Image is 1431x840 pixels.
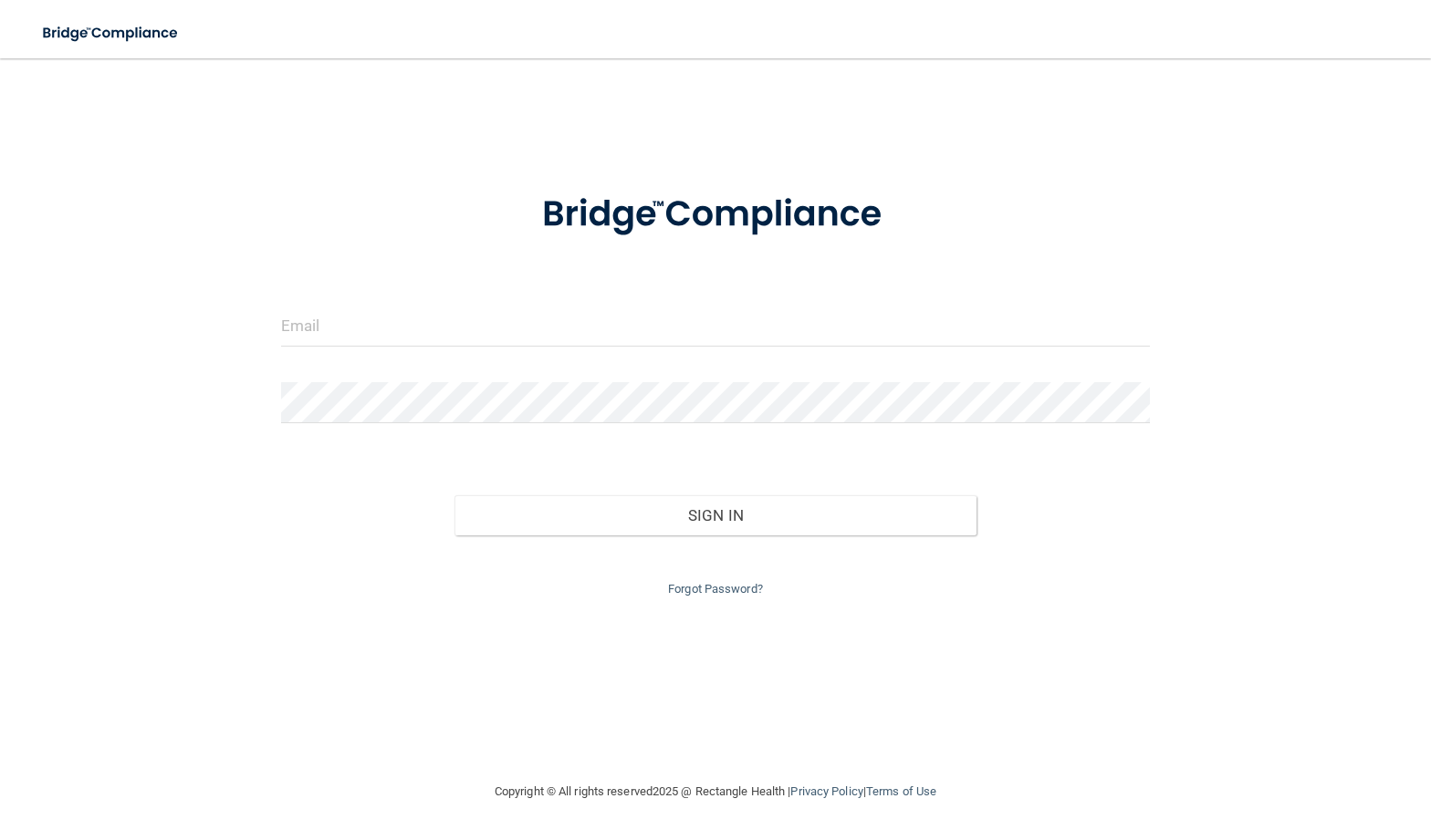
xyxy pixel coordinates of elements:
a: Forgot Password? [668,582,763,596]
div: Copyright © All rights reserved 2025 @ Rectangle Health | | [382,762,1049,821]
a: Privacy Policy [790,784,862,798]
img: bridge_compliance_login_screen.278c3ca4.svg [27,15,195,52]
img: bridge_compliance_login_screen.278c3ca4.svg [505,168,925,262]
input: Email [281,306,1150,347]
a: Terms of Use [866,784,936,798]
button: Sign In [454,495,976,535]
